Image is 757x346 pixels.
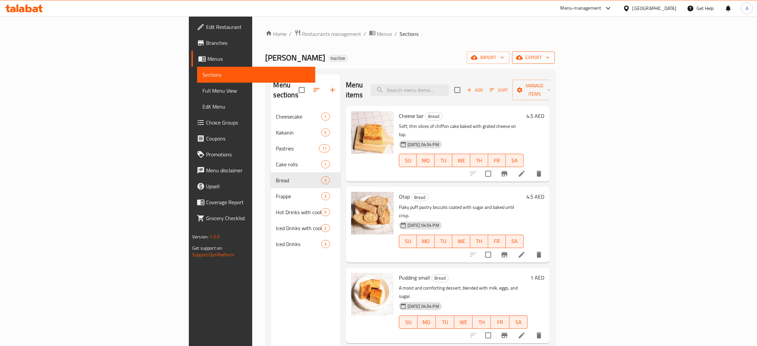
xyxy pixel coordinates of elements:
span: SU [402,317,415,327]
h6: 4.5 AED [526,111,544,121]
button: MO [417,315,436,329]
a: Coupons [191,130,315,146]
button: FR [491,315,509,329]
a: Menu disclaimer [191,162,315,178]
div: Hot Drinks with cookies included [276,208,322,216]
span: Iced Drinks with cookies included [276,224,322,232]
span: export [517,53,550,62]
span: MO [419,156,432,165]
div: items [319,144,330,152]
span: 3 [322,177,329,184]
img: Cheese bar [351,111,394,154]
nav: breadcrumb [265,30,555,38]
span: Coverage Report [206,198,310,206]
button: delete [531,327,547,343]
span: Select to update [481,248,495,262]
div: Bread3 [271,172,341,188]
span: Choice Groups [206,119,310,127]
span: SA [512,317,525,327]
button: export [512,51,555,64]
a: Grocery Checklist [191,210,315,226]
div: Frappe3 [271,188,341,204]
span: Get support on: [192,244,223,252]
span: Sections [400,30,419,38]
span: WE [457,317,470,327]
a: Edit Restaurant [191,19,315,35]
span: Sort sections [309,82,325,98]
a: Edit menu item [518,251,526,259]
div: items [321,129,330,136]
span: Sort items [486,85,512,95]
span: [DATE] 04:54 PM [405,222,442,228]
span: Coupons [206,134,310,142]
span: WE [455,156,468,165]
div: Cake rolls [276,160,322,168]
button: WE [454,315,473,329]
a: Coverage Report [191,194,315,210]
button: Add section [325,82,341,98]
div: Bread [425,113,442,121]
button: Branch-specific-item [496,247,512,263]
span: Pastries [276,144,319,152]
span: Promotions [206,150,310,158]
span: TH [475,317,488,327]
div: Iced Drinks with cookies included2 [271,220,341,236]
a: Sections [197,67,315,83]
span: 3 [322,241,329,247]
span: Frappe [276,192,322,200]
span: TH [473,156,486,165]
span: Edit Restaurant [206,23,310,31]
button: MO [417,235,435,248]
span: Full Menu View [202,87,310,95]
span: FR [493,317,506,327]
span: Inactive [328,55,348,61]
li: / [395,30,397,38]
div: Pastries11 [271,140,341,156]
span: Otap [399,192,410,202]
div: items [321,192,330,200]
span: Bread [432,274,448,282]
span: TU [437,156,450,165]
span: Menus [207,55,310,63]
span: Cheesecake [276,113,322,121]
button: Manage items [512,80,557,100]
span: TU [438,317,451,327]
button: Branch-specific-item [496,166,512,182]
input: search [371,84,449,96]
button: TU [435,235,453,248]
div: Bread [411,193,428,201]
button: FR [488,154,506,167]
button: TH [470,154,488,167]
a: Edit menu item [518,331,526,339]
span: Pudding small [399,273,430,283]
span: Add item [464,85,486,95]
span: Bread [412,194,428,201]
span: Menu disclaimer [206,166,310,174]
a: Menus [191,51,315,67]
span: [PERSON_NAME] [265,50,326,65]
div: items [321,113,330,121]
span: SU [402,236,415,246]
span: MO [420,317,433,327]
span: Select all sections [295,83,309,97]
button: import [467,51,509,64]
span: Manage items [518,82,552,98]
span: SA [508,236,521,246]
div: items [321,160,330,168]
span: 1 [322,114,329,120]
img: Otap [351,192,394,234]
div: Kakanin5 [271,125,341,140]
span: TU [437,236,450,246]
button: WE [452,154,470,167]
span: Bread [276,176,322,184]
span: Cheese bar [399,111,424,121]
a: Choice Groups [191,115,315,130]
button: TH [473,315,491,329]
button: TU [436,315,454,329]
span: Add [466,86,484,94]
div: Iced Drinks3 [271,236,341,252]
img: Pudding small [351,273,394,315]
